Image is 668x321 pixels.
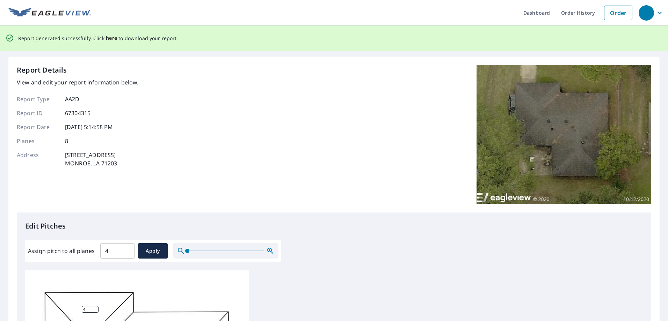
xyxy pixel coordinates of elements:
[65,95,80,103] p: AA2D
[25,221,643,231] p: Edit Pitches
[65,151,117,167] p: [STREET_ADDRESS] MONROE, LA 71203
[8,8,91,18] img: EV Logo
[18,34,178,43] p: Report generated successfully. Click to download your report.
[17,109,59,117] p: Report ID
[65,123,113,131] p: [DATE] 5:14:58 PM
[138,243,168,259] button: Apply
[17,95,59,103] p: Report Type
[17,65,67,75] p: Report Details
[604,6,632,20] a: Order
[144,247,162,255] span: Apply
[17,151,59,167] p: Address
[477,65,651,204] img: Top image
[28,247,95,255] label: Assign pitch to all planes
[65,109,90,117] p: 67304315
[106,34,117,43] button: here
[17,123,59,131] p: Report Date
[65,137,68,145] p: 8
[17,137,59,145] p: Planes
[100,241,135,261] input: 00.0
[17,78,139,87] p: View and edit your report information below.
